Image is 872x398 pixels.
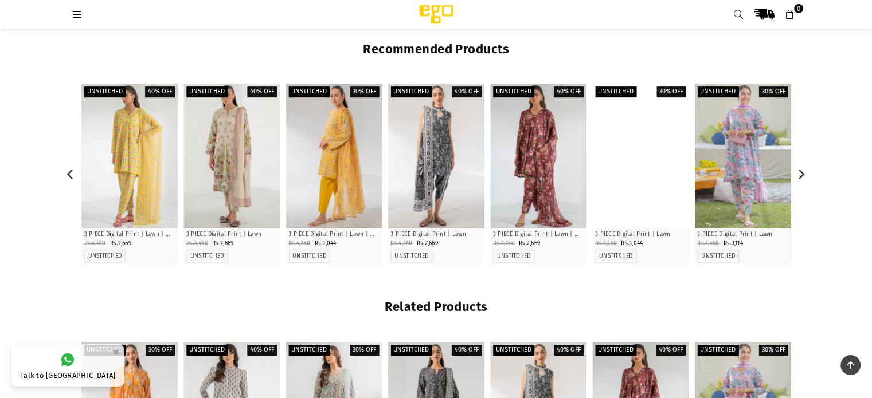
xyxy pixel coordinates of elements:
[554,345,584,356] label: 40% off
[11,344,124,387] a: Talk to [GEOGRAPHIC_DATA]
[697,86,738,97] label: Unstitched
[493,345,534,356] label: Unstitched
[212,240,233,247] span: Rs.2,669
[660,320,861,387] iframe: webpush-onsite
[390,345,432,356] label: Unstitched
[595,86,636,97] label: Unstitched
[595,345,636,356] label: Unstitched
[394,253,428,260] label: UNSTITCHED
[109,342,123,361] button: ×
[759,86,788,97] label: 30% off
[780,4,800,25] a: 0
[350,345,379,356] label: 30% off
[61,164,81,184] button: Previous
[110,240,131,247] span: Rs.2,669
[350,86,379,97] label: 30% off
[519,240,540,247] span: Rs.2,669
[292,253,326,260] label: UNSTITCHED
[452,86,482,97] label: 40% off
[554,86,584,97] label: 40% off
[452,345,482,356] label: 40% off
[656,345,686,356] label: 40% off
[186,230,277,239] p: 3 PIECE Digital Print | Lawn
[390,86,432,97] label: Unstitched
[493,240,515,247] span: Rs.4,450
[314,240,336,247] span: Rs.3,044
[599,253,633,260] label: UNSTITCHED
[497,253,531,260] label: UNSTITCHED
[595,240,617,247] span: Rs.4,350
[186,86,228,97] label: Unstitched
[81,299,792,316] h2: Related Products
[621,240,643,247] span: Rs.3,044
[190,253,224,260] label: UNSTITCHED
[656,86,686,97] label: 30% off
[247,345,277,356] label: 40% off
[728,4,749,25] a: Search
[390,240,412,247] span: Rs.4,450
[493,230,584,239] p: 3 PIECE Digital Print | Lawn | Chiffon Dupatta
[288,345,330,356] label: Unstitched
[288,86,330,97] label: Unstitched
[288,230,379,239] p: 3 PIECE Digital Print | Lawn | Chiffon Dupatta
[88,253,122,260] label: UNSTITCHED
[791,164,811,184] button: Next
[595,230,686,239] p: 3 PIECE Digital Print | Lawn
[794,4,803,13] span: 0
[145,86,175,97] label: 40% off
[186,345,228,356] label: Unstitched
[146,345,175,356] label: 30% off
[697,230,788,239] p: 3 PIECE Digital Print | Lawn
[288,240,310,247] span: Rs.4,350
[701,253,735,260] label: UNSTITCHED
[84,240,106,247] span: Rs.4,450
[247,86,277,97] label: 40% off
[84,86,126,97] label: Unstitched
[493,86,534,97] label: Unstitched
[697,240,719,247] span: Rs.4,450
[67,10,88,18] a: Menu
[390,230,481,239] p: 3 PIECE Digital Print | Lawn
[84,230,175,239] p: 3 PIECE Digital Print | Lawn | Chiffon Dupatta
[724,240,743,247] span: Rs.3,114
[81,41,792,58] h2: Recommended Products
[417,240,438,247] span: Rs.2,669
[388,3,485,26] img: Ego
[186,240,208,247] span: Rs.4,450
